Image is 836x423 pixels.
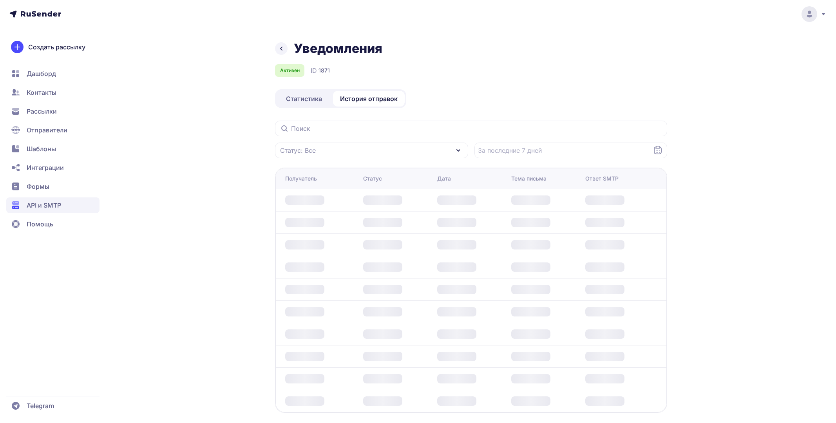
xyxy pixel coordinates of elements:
[27,144,56,154] span: Шаблоны
[318,67,330,74] span: 1871
[363,175,382,183] div: Статус
[286,94,322,103] span: Статистика
[27,107,57,116] span: Рассылки
[280,146,316,155] span: Статус: Все
[27,125,67,135] span: Отправители
[27,69,56,78] span: Дашборд
[340,94,398,103] span: История отправок
[285,175,317,183] div: Получатель
[27,163,64,172] span: Интеграции
[585,175,619,183] div: Ответ SMTP
[474,143,668,158] input: Datepicker input
[280,67,300,74] span: Активен
[294,41,382,56] h1: Уведомления
[275,121,667,136] input: Поиск
[27,182,49,191] span: Формы
[333,91,405,107] a: История отправок
[437,175,451,183] div: Дата
[311,66,330,75] div: ID
[277,91,331,107] a: Статистика
[27,401,54,410] span: Telegram
[27,88,56,97] span: Контакты
[27,201,61,210] span: API и SMTP
[27,219,53,229] span: Помощь
[28,42,85,52] span: Создать рассылку
[511,175,546,183] div: Тема письма
[6,398,100,414] a: Telegram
